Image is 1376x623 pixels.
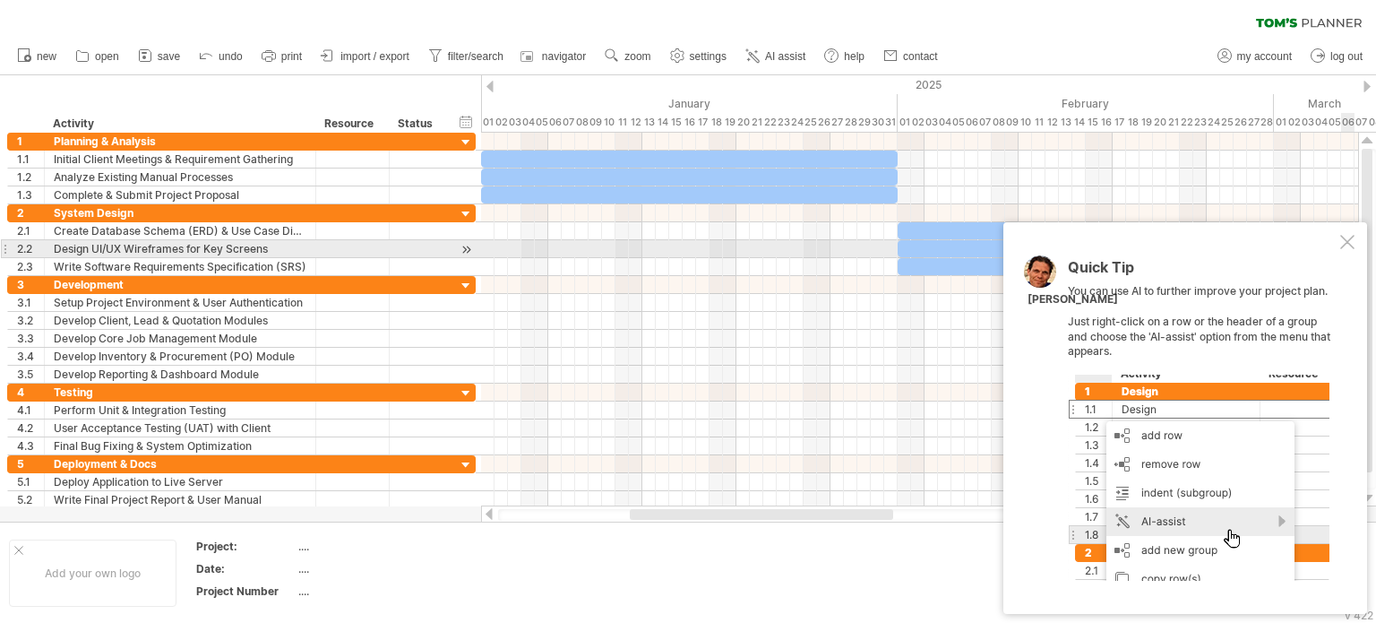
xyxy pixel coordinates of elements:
[1166,113,1180,132] div: Friday, 21 February 2025
[54,169,306,186] div: Analyze Existing Manual Processes
[1126,113,1139,132] div: Tuesday, 18 February 2025
[54,222,306,239] div: Create Database Schema (ERD) & Use Case Diagrams
[978,113,992,132] div: Friday, 7 February 2025
[642,113,656,132] div: Monday, 13 January 2025
[1086,113,1099,132] div: Saturday, 15 February 2025
[17,240,44,257] div: 2.2
[17,294,44,311] div: 3.1
[196,561,295,576] div: Date:
[951,113,965,132] div: Wednesday, 5 February 2025
[71,45,125,68] a: open
[54,437,306,454] div: Final Bug Fixing & System Optimization
[17,473,44,490] div: 5.1
[903,50,938,63] span: contact
[844,113,857,132] div: Tuesday, 28 January 2025
[1028,292,1118,307] div: [PERSON_NAME]
[844,50,864,63] span: help
[992,113,1005,132] div: Saturday, 8 February 2025
[340,50,409,63] span: import / export
[17,330,44,347] div: 3.3
[1260,113,1274,132] div: Friday, 28 February 2025
[1306,45,1368,68] a: log out
[1287,113,1301,132] div: Sunday, 2 March 2025
[37,50,56,63] span: new
[804,113,817,132] div: Saturday, 25 January 2025
[683,113,696,132] div: Thursday, 16 January 2025
[54,420,306,437] div: User Acceptance Testing (UAT) with Client
[629,113,642,132] div: Sunday, 12 January 2025
[666,45,732,68] a: settings
[600,45,656,68] a: zoom
[884,113,898,132] div: Friday, 31 January 2025
[17,420,44,437] div: 4.2
[830,113,844,132] div: Monday, 27 January 2025
[589,113,602,132] div: Thursday, 9 January 2025
[1068,260,1337,284] div: Quick Tip
[298,561,449,576] div: ....
[17,258,44,275] div: 2.3
[17,366,44,383] div: 3.5
[53,115,305,133] div: Activity
[1059,113,1072,132] div: Thursday, 13 February 2025
[17,133,44,150] div: 1
[741,45,811,68] a: AI assist
[1099,113,1113,132] div: Sunday, 16 February 2025
[481,113,494,132] div: Wednesday, 1 January 2025
[750,113,763,132] div: Tuesday, 21 January 2025
[1005,113,1019,132] div: Sunday, 9 February 2025
[54,366,306,383] div: Develop Reporting & Dashboard Module
[1113,113,1126,132] div: Monday, 17 February 2025
[494,113,508,132] div: Thursday, 2 January 2025
[17,276,44,293] div: 3
[521,113,535,132] div: Saturday, 4 January 2025
[736,113,750,132] div: Monday, 20 January 2025
[1234,113,1247,132] div: Wednesday, 26 February 2025
[1213,45,1297,68] a: my account
[548,113,562,132] div: Monday, 6 January 2025
[448,50,503,63] span: filter/search
[1314,113,1328,132] div: Tuesday, 4 March 2025
[1247,113,1260,132] div: Thursday, 27 February 2025
[656,113,669,132] div: Tuesday, 14 January 2025
[709,113,723,132] div: Saturday, 18 January 2025
[1274,113,1287,132] div: Saturday, 1 March 2025
[298,584,449,599] div: ....
[1019,113,1032,132] div: Monday, 10 February 2025
[481,94,898,113] div: January 2025
[1207,113,1220,132] div: Monday, 24 February 2025
[281,50,302,63] span: print
[54,402,306,419] div: Perform Unit & Integration Testing
[669,113,683,132] div: Wednesday, 15 January 2025
[17,151,44,168] div: 1.1
[1328,113,1341,132] div: Wednesday, 5 March 2025
[508,113,521,132] div: Friday, 3 January 2025
[17,455,44,472] div: 5
[1354,113,1368,132] div: Friday, 7 March 2025
[790,113,804,132] div: Friday, 24 January 2025
[1193,113,1207,132] div: Sunday, 23 February 2025
[54,348,306,365] div: Develop Inventory & Procurement (PO) Module
[763,113,777,132] div: Wednesday, 22 January 2025
[938,113,951,132] div: Tuesday, 4 February 2025
[17,384,44,401] div: 4
[324,115,379,133] div: Resource
[696,113,709,132] div: Friday, 17 January 2025
[1237,50,1292,63] span: my account
[9,540,176,607] div: Add your own logo
[458,240,475,259] div: scroll to activity
[575,113,589,132] div: Wednesday, 8 January 2025
[924,113,938,132] div: Monday, 3 February 2025
[54,330,306,347] div: Develop Core Job Management Module
[17,186,44,203] div: 1.3
[196,584,295,599] div: Project Number
[777,113,790,132] div: Thursday, 23 January 2025
[54,384,306,401] div: Testing
[820,45,870,68] a: help
[857,113,871,132] div: Wednesday, 29 January 2025
[817,113,830,132] div: Sunday, 26 January 2025
[17,222,44,239] div: 2.1
[54,455,306,472] div: Deployment & Docs
[13,45,62,68] a: new
[1032,113,1045,132] div: Tuesday, 11 February 2025
[133,45,185,68] a: save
